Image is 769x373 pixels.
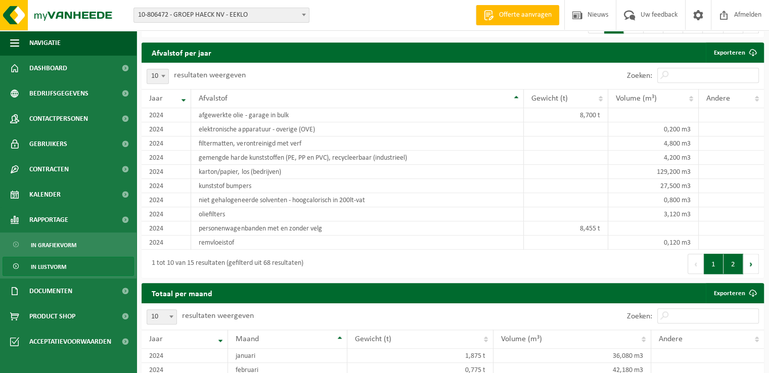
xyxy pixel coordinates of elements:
span: Volume (m³) [616,95,657,103]
span: Offerte aanvragen [496,10,554,20]
button: Next [743,254,759,274]
span: 10 [147,69,168,83]
td: oliefilters [191,207,524,221]
label: Zoeken: [627,72,652,80]
td: 2024 [142,349,228,363]
a: Exporteren [706,283,763,303]
td: afgewerkte olie - garage in bulk [191,108,524,122]
a: Offerte aanvragen [476,5,559,25]
td: 0,800 m3 [608,193,699,207]
span: Andere [659,335,683,343]
span: 10 [147,310,176,324]
td: 129,200 m3 [608,165,699,179]
button: Previous [688,254,704,274]
span: 10-806472 - GROEP HAECK NV - EEKLO [133,8,309,23]
td: 2024 [142,193,191,207]
span: Bedrijfsgegevens [29,81,88,106]
td: 2024 [142,207,191,221]
span: Gewicht (t) [355,335,391,343]
h2: Afvalstof per jaar [142,42,221,62]
td: karton/papier, los (bedrijven) [191,165,524,179]
td: 2024 [142,122,191,136]
td: 2024 [142,165,191,179]
span: Afvalstof [199,95,228,103]
span: Gewicht (t) [531,95,568,103]
td: remvloeistof [191,236,524,250]
span: Kalender [29,182,61,207]
td: 2024 [142,136,191,151]
td: januari [228,349,347,363]
td: 2024 [142,151,191,165]
span: Contracten [29,157,69,182]
td: 2024 [142,236,191,250]
td: personenwagenbanden met en zonder velg [191,221,524,236]
span: Dashboard [29,56,67,81]
td: 0,120 m3 [608,236,699,250]
span: Jaar [149,335,163,343]
td: 4,800 m3 [608,136,699,151]
label: resultaten weergeven [182,312,254,320]
td: 27,500 m3 [608,179,699,193]
span: Gebruikers [29,131,67,157]
span: 10 [147,309,177,324]
td: gemengde harde kunststoffen (PE, PP en PVC), recycleerbaar (industrieel) [191,151,524,165]
span: Jaar [149,95,163,103]
td: kunststof bumpers [191,179,524,193]
td: 8,700 t [524,108,608,122]
span: Rapportage [29,207,68,232]
a: Exporteren [706,42,763,63]
span: In grafiekvorm [31,236,76,255]
span: Documenten [29,278,72,304]
a: In grafiekvorm [3,235,134,254]
span: Contactpersonen [29,106,88,131]
td: filtermatten, verontreinigd met verf [191,136,524,151]
td: 8,455 t [524,221,608,236]
button: 2 [723,254,743,274]
td: 2024 [142,179,191,193]
span: Navigatie [29,30,61,56]
td: 2024 [142,221,191,236]
td: 2024 [142,108,191,122]
h2: Totaal per maand [142,283,222,303]
span: Maand [236,335,259,343]
td: 36,080 m3 [493,349,651,363]
label: Zoeken: [627,312,652,320]
a: In lijstvorm [3,257,134,276]
button: 1 [704,254,723,274]
span: 10 [147,69,169,84]
label: resultaten weergeven [174,71,246,79]
div: 1 tot 10 van 15 resultaten (gefilterd uit 68 resultaten) [147,255,303,273]
span: Volume (m³) [501,335,542,343]
span: In lijstvorm [31,257,66,276]
span: 10-806472 - GROEP HAECK NV - EEKLO [134,8,309,22]
td: niet gehalogeneerde solventen - hoogcalorisch in 200lt-vat [191,193,524,207]
td: elektronische apparatuur - overige (OVE) [191,122,524,136]
td: 3,120 m3 [608,207,699,221]
span: Andere [706,95,730,103]
span: Acceptatievoorwaarden [29,329,111,354]
td: 1,875 t [347,349,493,363]
td: 0,200 m3 [608,122,699,136]
td: 4,200 m3 [608,151,699,165]
span: Product Shop [29,304,75,329]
